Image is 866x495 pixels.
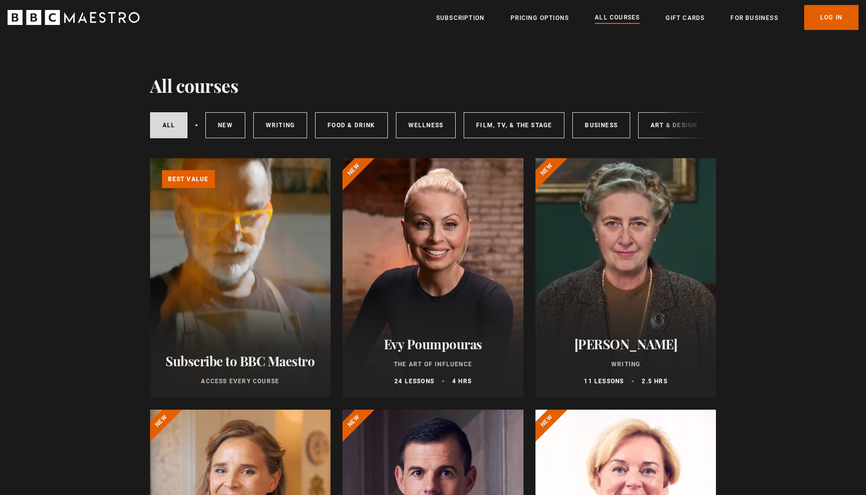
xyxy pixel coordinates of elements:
a: Film, TV, & The Stage [464,112,564,138]
nav: Primary [436,5,859,30]
p: 4 hrs [452,377,472,386]
p: Best value [162,170,215,188]
h2: Evy Poumpouras [354,336,512,352]
a: Writing [253,112,307,138]
a: Gift Cards [666,13,704,23]
a: All [150,112,188,138]
a: Pricing Options [511,13,569,23]
h1: All courses [150,75,239,96]
a: Log In [804,5,859,30]
a: Evy Poumpouras The Art of Influence 24 lessons 4 hrs New [343,158,523,398]
a: Business [572,112,630,138]
a: For business [730,13,778,23]
a: Food & Drink [315,112,387,138]
p: The Art of Influence [354,360,512,369]
p: 11 lessons [584,377,624,386]
a: Wellness [396,112,456,138]
p: 2.5 hrs [642,377,667,386]
h2: [PERSON_NAME] [547,336,704,352]
a: All Courses [595,12,640,23]
a: Art & Design [638,112,709,138]
a: Subscription [436,13,485,23]
a: New [205,112,245,138]
p: Writing [547,360,704,369]
svg: BBC Maestro [7,10,140,25]
p: 24 lessons [394,377,434,386]
a: [PERSON_NAME] Writing 11 lessons 2.5 hrs New [535,158,716,398]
